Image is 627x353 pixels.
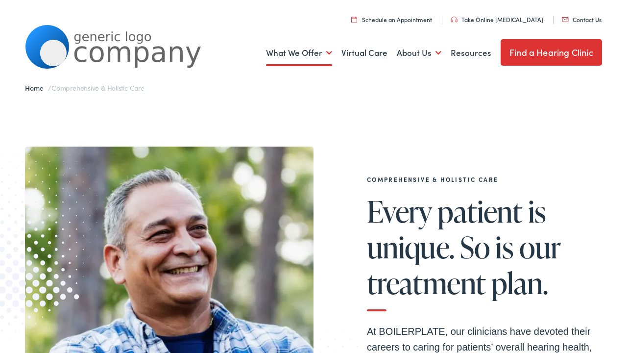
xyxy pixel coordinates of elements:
span: plan. [491,267,548,299]
a: What We Offer [266,35,332,71]
a: Schedule an Appointment [351,15,432,24]
a: Take Online [MEDICAL_DATA] [451,15,543,24]
span: So [460,231,490,263]
span: unique. [367,231,455,263]
img: utility icon [351,16,357,23]
span: patient [437,195,522,227]
span: our [519,231,561,263]
img: utility icon [451,17,458,23]
img: utility icon [562,17,569,22]
span: Comprehensive & Holistic Care [51,83,145,93]
span: Every [367,195,432,227]
span: / [25,83,145,93]
span: is [495,231,513,263]
span: treatment [367,267,486,299]
a: Virtual Care [341,35,387,71]
h2: Comprehensive & Holistic Care [367,176,602,183]
a: Contact Us [562,15,602,24]
a: Find a Hearing Clinic [501,39,602,66]
a: About Us [397,35,441,71]
a: Home [25,83,48,93]
a: Resources [451,35,491,71]
span: is [528,195,546,227]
